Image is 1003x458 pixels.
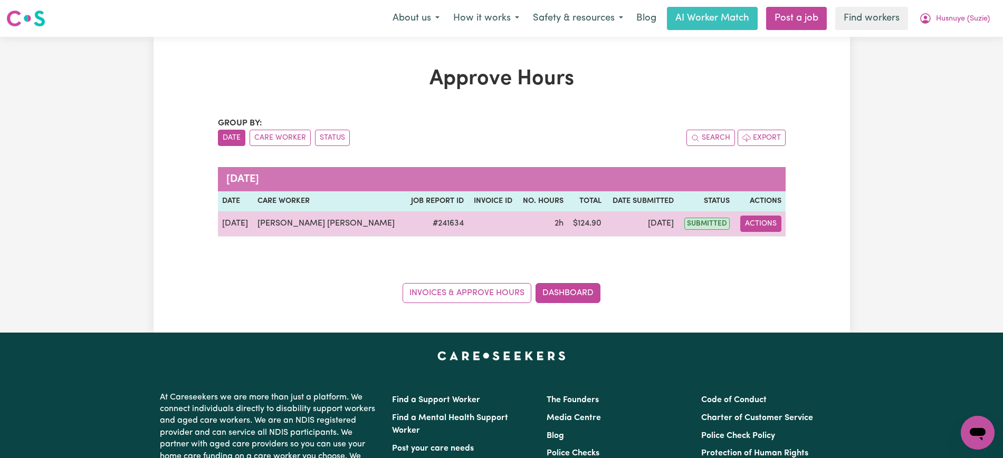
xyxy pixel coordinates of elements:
[835,7,908,30] a: Find workers
[547,432,564,440] a: Blog
[961,416,995,450] iframe: Button to launch messaging window
[678,191,734,211] th: Status
[250,130,311,146] button: sort invoices by care worker
[6,6,45,31] a: Careseekers logo
[218,130,245,146] button: sort invoices by date
[536,283,600,303] a: Dashboard
[936,13,990,25] span: Husnuye (Suzie)
[437,352,566,360] a: Careseekers home page
[218,191,253,211] th: Date
[547,396,599,404] a: The Founders
[555,219,563,228] span: 2 hours
[218,211,253,237] td: [DATE]
[547,449,599,457] a: Police Checks
[392,396,480,404] a: Find a Support Worker
[701,449,808,457] a: Protection of Human Rights
[701,396,767,404] a: Code of Conduct
[740,216,781,232] button: Actions
[218,167,786,191] caption: [DATE]
[6,9,45,28] img: Careseekers logo
[766,7,827,30] a: Post a job
[404,211,467,237] td: # 241634
[701,432,775,440] a: Police Check Policy
[392,414,508,435] a: Find a Mental Health Support Worker
[912,7,997,30] button: My Account
[218,66,786,92] h1: Approve Hours
[701,414,813,422] a: Charter of Customer Service
[667,7,758,30] a: AI Worker Match
[568,211,606,237] td: $ 124.90
[734,191,786,211] th: Actions
[568,191,606,211] th: Total
[468,191,517,211] th: Invoice ID
[218,119,262,128] span: Group by:
[517,191,567,211] th: No. Hours
[738,130,786,146] button: Export
[686,130,735,146] button: Search
[526,7,630,30] button: Safety & resources
[630,7,663,30] a: Blog
[315,130,350,146] button: sort invoices by paid status
[606,211,678,237] td: [DATE]
[606,191,678,211] th: Date Submitted
[253,191,404,211] th: Care worker
[253,211,404,237] td: [PERSON_NAME] [PERSON_NAME]
[446,7,526,30] button: How it works
[386,7,446,30] button: About us
[547,414,601,422] a: Media Centre
[403,283,531,303] a: Invoices & Approve Hours
[392,444,474,453] a: Post your care needs
[404,191,467,211] th: Job Report ID
[684,218,730,230] span: submitted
